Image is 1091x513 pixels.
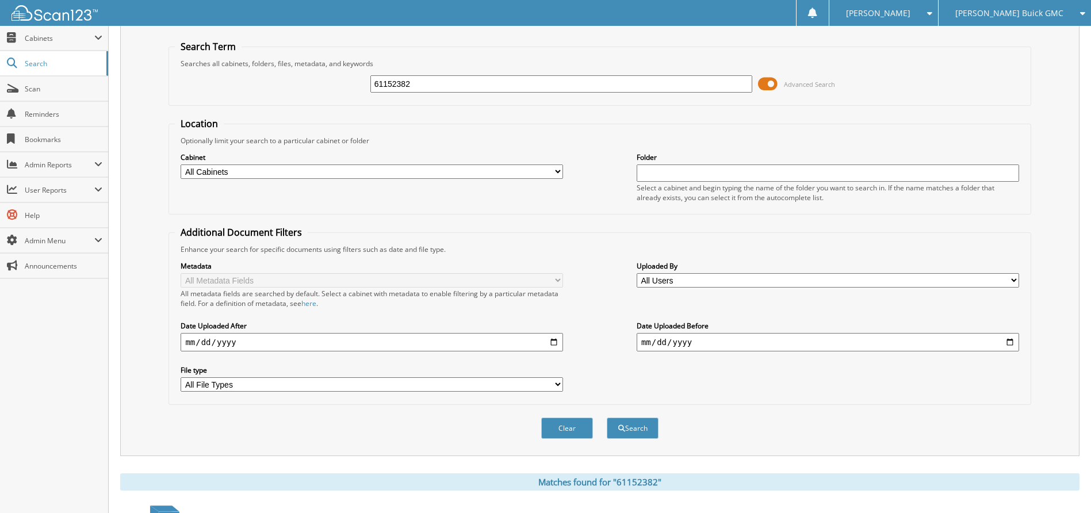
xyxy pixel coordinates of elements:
[181,333,563,351] input: start
[25,160,94,170] span: Admin Reports
[301,298,316,308] a: here
[175,59,1024,68] div: Searches all cabinets, folders, files, metadata, and keywords
[175,136,1024,146] div: Optionally limit your search to a particular cabinet or folder
[607,418,659,439] button: Search
[25,210,102,220] span: Help
[175,244,1024,254] div: Enhance your search for specific documents using filters such as date and file type.
[181,321,563,331] label: Date Uploaded After
[120,473,1079,491] div: Matches found for "61152382"
[846,10,910,17] span: [PERSON_NAME]
[541,418,593,439] button: Clear
[784,80,835,89] span: Advanced Search
[175,117,224,130] legend: Location
[25,33,94,43] span: Cabinets
[637,152,1019,162] label: Folder
[25,135,102,144] span: Bookmarks
[12,5,98,21] img: scan123-logo-white.svg
[955,10,1063,17] span: [PERSON_NAME] Buick GMC
[181,261,563,271] label: Metadata
[25,261,102,271] span: Announcements
[25,109,102,119] span: Reminders
[637,183,1019,202] div: Select a cabinet and begin typing the name of the folder you want to search in. If the name match...
[175,40,242,53] legend: Search Term
[25,236,94,246] span: Admin Menu
[637,333,1019,351] input: end
[637,321,1019,331] label: Date Uploaded Before
[637,261,1019,271] label: Uploaded By
[175,226,308,239] legend: Additional Document Filters
[181,289,563,308] div: All metadata fields are searched by default. Select a cabinet with metadata to enable filtering b...
[25,185,94,195] span: User Reports
[25,59,101,68] span: Search
[181,365,563,375] label: File type
[181,152,563,162] label: Cabinet
[25,84,102,94] span: Scan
